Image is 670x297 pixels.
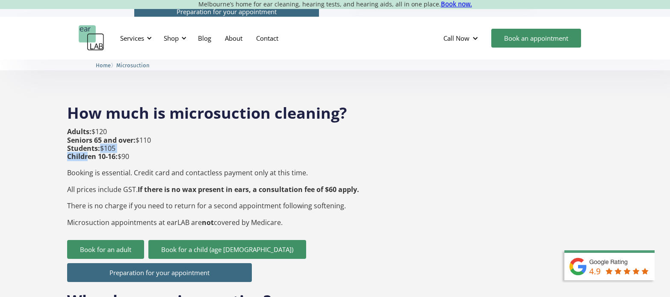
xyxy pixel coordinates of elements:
span: Home [96,62,111,69]
a: Book for a child (age [DEMOGRAPHIC_DATA]) [148,240,306,259]
strong: If there is no wax present in ears, a consultation fee of $60 apply. [138,185,359,194]
div: Call Now [437,25,487,51]
a: Home [96,61,111,69]
a: home [79,25,104,51]
h2: How much is microsuction cleaning? [67,94,603,123]
a: Preparation for your appointment [134,2,319,21]
div: Services [115,25,154,51]
strong: not [202,218,214,227]
a: Book for an adult [67,240,144,259]
strong: Students: [67,144,100,153]
strong: Adults: [67,127,91,136]
a: Blog [191,26,218,51]
li: 〉 [96,61,116,70]
a: Microsuction [116,61,150,69]
div: Call Now [443,34,469,42]
a: Book an appointment [491,29,581,48]
div: Shop [164,34,179,42]
strong: Seniors 65 and over: [67,135,136,145]
p: $120 $110 $105 $90 Booking is essential. Credit card and contactless payment only at this time. A... [67,128,359,226]
a: Contact [249,26,285,51]
strong: Children 10-16: [67,152,118,161]
a: About [218,26,249,51]
a: Preparation for your appointment [67,263,252,282]
span: Microsuction [116,62,150,69]
div: Services [120,34,144,42]
div: Shop [159,25,189,51]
